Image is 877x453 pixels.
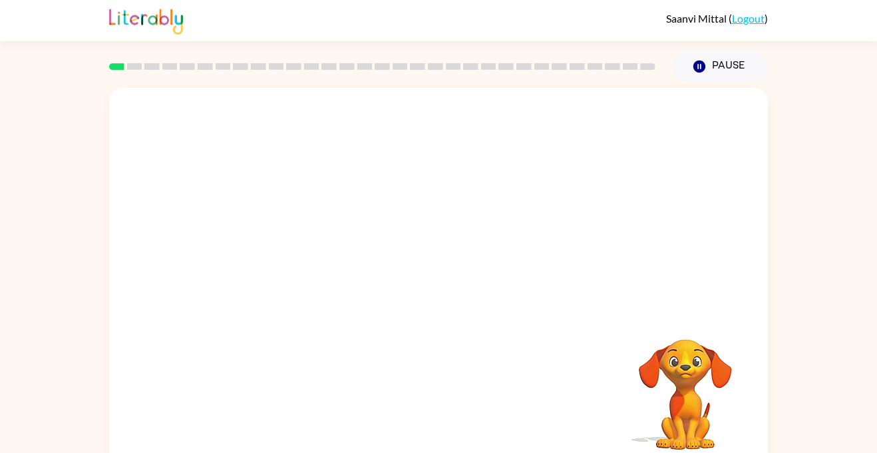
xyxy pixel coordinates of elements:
[671,51,768,82] button: Pause
[732,12,765,25] a: Logout
[109,5,183,35] img: Literably
[666,12,768,25] div: ( )
[666,12,729,25] span: Saanvi Mittal
[619,319,752,452] video: Your browser must support playing .mp4 files to use Literably. Please try using another browser.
